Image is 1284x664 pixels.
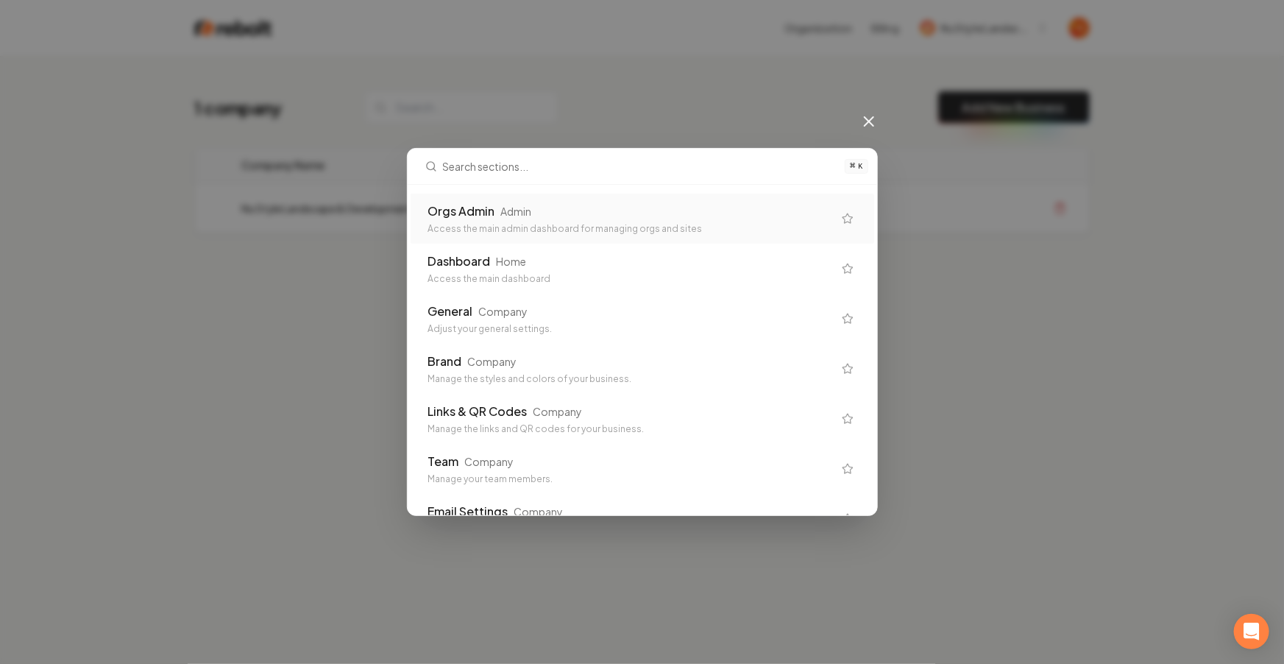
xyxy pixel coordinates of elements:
[428,323,833,335] div: Adjust your general settings.
[465,454,514,469] div: Company
[408,185,877,515] div: Search sections...
[468,354,517,369] div: Company
[428,453,459,470] div: Team
[428,273,833,285] div: Access the main dashboard
[428,353,462,370] div: Brand
[501,204,532,219] div: Admin
[428,303,473,320] div: General
[533,404,583,419] div: Company
[497,254,527,269] div: Home
[479,304,528,319] div: Company
[428,252,491,270] div: Dashboard
[428,473,833,485] div: Manage your team members.
[428,503,508,520] div: Email Settings
[428,202,495,220] div: Orgs Admin
[428,403,528,420] div: Links & QR Codes
[443,149,837,184] input: Search sections...
[514,504,564,519] div: Company
[428,423,833,435] div: Manage the links and QR codes for your business.
[428,223,833,235] div: Access the main admin dashboard for managing orgs and sites
[428,373,833,385] div: Manage the styles and colors of your business.
[1234,614,1269,649] div: Open Intercom Messenger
